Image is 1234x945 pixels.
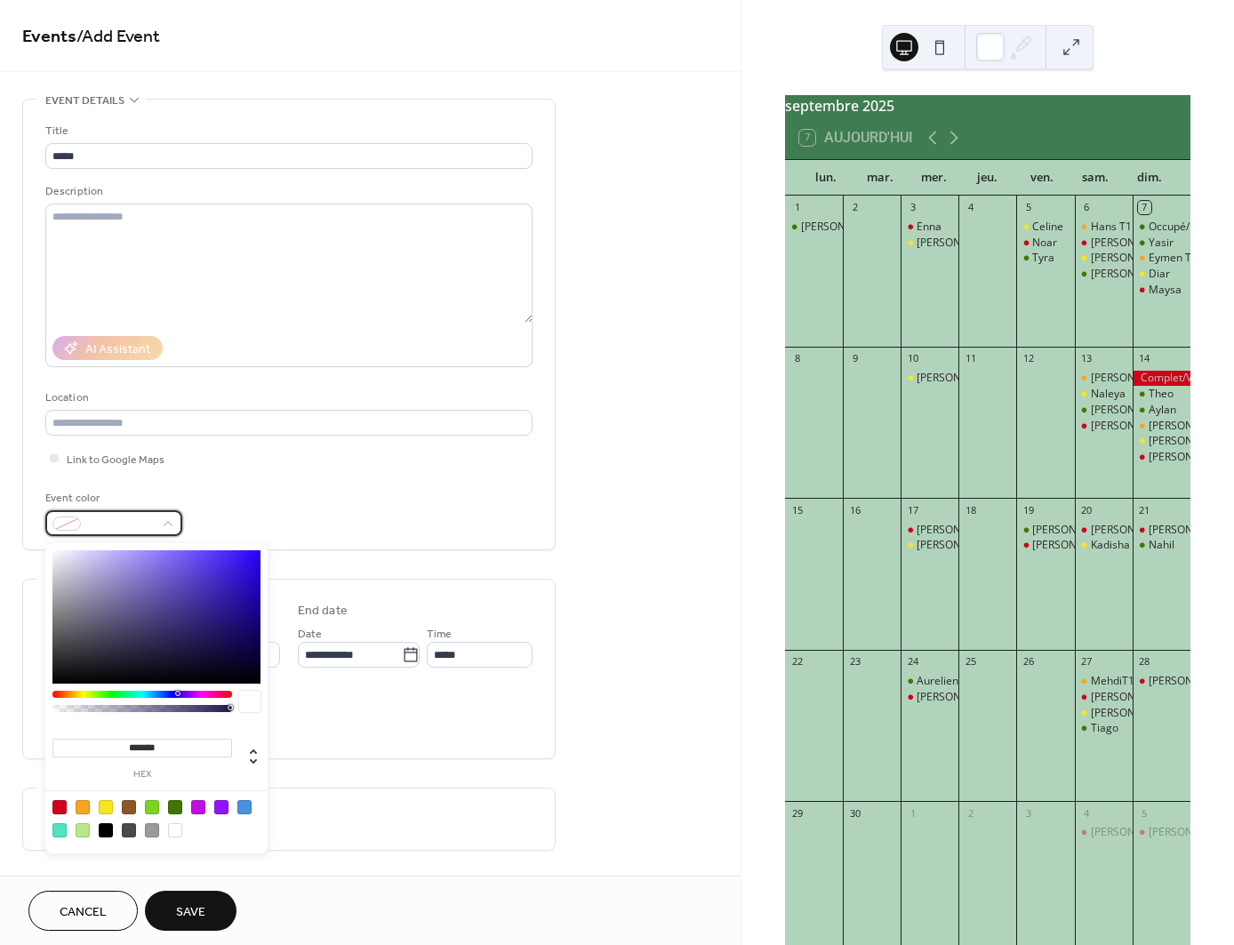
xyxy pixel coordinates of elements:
[1091,236,1174,251] div: [PERSON_NAME]
[1032,538,1116,553] div: [PERSON_NAME]
[848,352,861,365] div: 9
[67,451,164,469] span: Link to Google Maps
[1149,674,1232,689] div: [PERSON_NAME]
[298,625,322,644] span: Date
[1133,450,1190,465] div: Yasmine
[853,160,907,196] div: mar.
[1075,674,1133,689] div: MehdiT1
[1032,220,1063,235] div: Celine
[906,352,919,365] div: 10
[1133,825,1190,840] div: Aissatou
[1149,523,1232,538] div: [PERSON_NAME]
[790,352,804,365] div: 8
[52,823,67,837] div: #50E3C2
[1149,403,1176,418] div: Aylan
[1133,283,1190,298] div: Maysa
[168,800,182,814] div: #417505
[191,800,205,814] div: #BD10E0
[45,489,179,508] div: Event color
[1080,201,1094,214] div: 6
[917,674,958,689] div: Aurelien
[1091,706,1174,721] div: [PERSON_NAME]
[45,92,124,110] span: Event details
[1133,220,1190,235] div: Occupé/Besetzt
[52,770,232,780] label: hex
[1080,503,1094,517] div: 20
[1075,371,1133,386] div: Gabriel Giuseppe T1
[76,800,90,814] div: #F5A623
[1133,387,1190,402] div: Theo
[964,503,977,517] div: 18
[1149,450,1232,465] div: [PERSON_NAME]
[1091,419,1174,434] div: [PERSON_NAME]
[1133,674,1190,689] div: Rebeca
[1149,251,1198,266] div: Eymen T1
[801,220,885,235] div: [PERSON_NAME]
[45,872,115,891] span: Event image
[22,20,76,54] a: Events
[1032,236,1057,251] div: Noar
[1075,690,1133,705] div: Daniel David
[122,823,136,837] div: #4A4A4A
[901,674,958,689] div: Aurelien
[1133,251,1190,266] div: Eymen T1
[961,160,1015,196] div: jeu.
[1133,236,1190,251] div: Yasir
[917,523,1000,538] div: [PERSON_NAME]
[1016,236,1074,251] div: Noar
[1149,538,1174,553] div: Nahil
[917,690,1000,705] div: [PERSON_NAME]
[1080,352,1094,365] div: 13
[1122,160,1176,196] div: dim.
[964,201,977,214] div: 4
[907,160,961,196] div: mer.
[901,523,958,538] div: Alessio
[145,891,236,931] button: Save
[60,903,107,922] span: Cancel
[1075,538,1133,553] div: Kadisha
[427,625,452,644] span: Time
[901,690,958,705] div: Nathalie
[1091,538,1130,553] div: Kadisha
[1149,434,1232,449] div: [PERSON_NAME]
[848,503,861,517] div: 16
[790,503,804,517] div: 15
[1133,523,1190,538] div: Gioia
[1133,538,1190,553] div: Nahil
[1149,825,1232,840] div: [PERSON_NAME]
[906,806,919,820] div: 1
[45,388,529,407] div: Location
[1075,220,1133,235] div: Hans T1
[1091,251,1174,266] div: [PERSON_NAME]
[1149,236,1174,251] div: Yasir
[1016,220,1074,235] div: Celine
[122,800,136,814] div: #8B572A
[917,538,1000,553] div: [PERSON_NAME]
[1014,160,1069,196] div: ven.
[848,655,861,669] div: 23
[964,806,977,820] div: 2
[1075,251,1133,266] div: Enzo Bryan
[917,371,1000,386] div: [PERSON_NAME]
[790,201,804,214] div: 1
[799,160,853,196] div: lun.
[917,220,942,235] div: Enna
[28,891,138,931] button: Cancel
[790,655,804,669] div: 22
[1016,251,1074,266] div: Tyra
[906,655,919,669] div: 24
[1075,825,1133,840] div: Denis
[1091,371,1190,386] div: [PERSON_NAME] T1
[45,182,529,201] div: Description
[906,503,919,517] div: 17
[1133,403,1190,418] div: Aylan
[99,823,113,837] div: #000000
[1016,538,1074,553] div: Gabrielle
[1032,523,1116,538] div: [PERSON_NAME]
[1133,267,1190,282] div: Diar
[1032,251,1054,266] div: Tyra
[52,800,67,814] div: #D0021B
[785,220,843,235] div: Laurin
[168,823,182,837] div: #FFFFFF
